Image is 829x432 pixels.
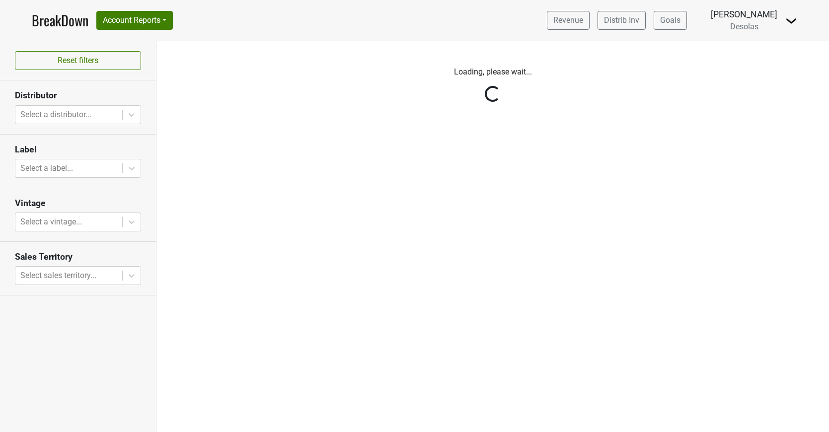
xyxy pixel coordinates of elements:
a: BreakDown [32,10,88,31]
span: Desolas [730,22,758,31]
img: Dropdown Menu [785,15,797,27]
a: Distrib Inv [598,11,646,30]
div: [PERSON_NAME] [711,8,777,21]
button: Account Reports [96,11,173,30]
a: Goals [654,11,687,30]
a: Revenue [547,11,590,30]
p: Loading, please wait... [217,66,768,78]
